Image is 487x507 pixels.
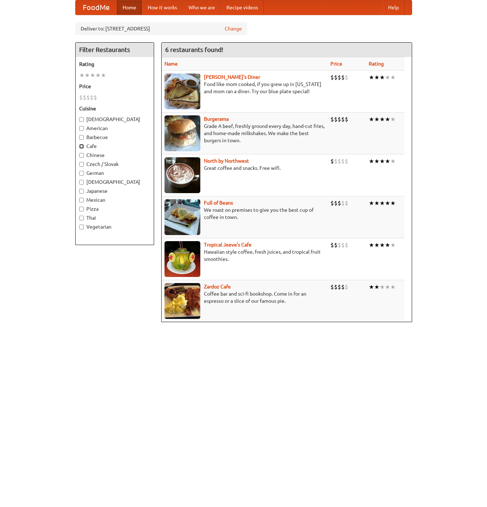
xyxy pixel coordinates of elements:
[90,94,94,101] li: $
[334,115,338,123] li: $
[330,157,334,165] li: $
[79,144,84,149] input: Cafe
[390,283,396,291] li: ★
[341,241,345,249] li: $
[345,157,348,165] li: $
[90,71,95,79] li: ★
[338,199,341,207] li: $
[164,164,325,172] p: Great coffee and snacks. Free wifi.
[369,115,374,123] li: ★
[164,157,200,193] img: north.jpg
[79,161,150,168] label: Czech / Slovak
[79,105,150,112] h5: Cuisine
[79,162,84,167] input: Czech / Slovak
[330,73,334,81] li: $
[225,25,242,32] a: Change
[374,157,379,165] li: ★
[341,157,345,165] li: $
[338,157,341,165] li: $
[79,117,84,122] input: [DEMOGRAPHIC_DATA]
[341,199,345,207] li: $
[390,241,396,249] li: ★
[75,22,247,35] div: Deliver to: [STREET_ADDRESS]
[79,135,84,140] input: Barbecue
[117,0,142,15] a: Home
[334,283,338,291] li: $
[330,115,334,123] li: $
[385,241,390,249] li: ★
[379,283,385,291] li: ★
[369,199,374,207] li: ★
[79,61,150,68] h5: Rating
[334,157,338,165] li: $
[79,71,85,79] li: ★
[165,46,223,53] ng-pluralize: 6 restaurants found!
[379,115,385,123] li: ★
[79,125,150,132] label: American
[79,189,84,193] input: Japanese
[164,206,325,221] p: We roast on premises to give you the best cup of coffee in town.
[86,94,90,101] li: $
[79,134,150,141] label: Barbecue
[164,283,200,319] img: zardoz.jpg
[379,157,385,165] li: ★
[338,115,341,123] li: $
[79,83,150,90] h5: Price
[164,73,200,109] img: sallys.jpg
[379,241,385,249] li: ★
[204,158,249,164] a: North by Northwest
[334,241,338,249] li: $
[382,0,405,15] a: Help
[164,123,325,144] p: Grade A beef, freshly ground every day, hand-cut fries, and home-made milkshakes. We make the bes...
[334,199,338,207] li: $
[164,241,200,277] img: jeeves.jpg
[369,73,374,81] li: ★
[79,198,84,202] input: Mexican
[345,199,348,207] li: $
[385,157,390,165] li: ★
[385,283,390,291] li: ★
[345,115,348,123] li: $
[204,200,233,206] a: Full of Beans
[330,241,334,249] li: $
[345,283,348,291] li: $
[79,126,84,131] input: American
[341,115,345,123] li: $
[374,199,379,207] li: ★
[390,157,396,165] li: ★
[164,81,325,95] p: Food like mom cooked, if you grew up in [US_STATE] and mom ran a diner. Try our blue plate special!
[369,283,374,291] li: ★
[334,73,338,81] li: $
[338,241,341,249] li: $
[369,157,374,165] li: ★
[379,73,385,81] li: ★
[79,196,150,204] label: Mexican
[330,61,342,67] a: Price
[374,241,379,249] li: ★
[221,0,264,15] a: Recipe videos
[101,71,106,79] li: ★
[204,284,231,290] a: Zardoz Cafe
[79,207,84,211] input: Pizza
[79,143,150,150] label: Cafe
[390,115,396,123] li: ★
[385,115,390,123] li: ★
[374,73,379,81] li: ★
[95,71,101,79] li: ★
[385,199,390,207] li: ★
[79,180,84,185] input: [DEMOGRAPHIC_DATA]
[79,116,150,123] label: [DEMOGRAPHIC_DATA]
[385,73,390,81] li: ★
[374,283,379,291] li: ★
[204,74,260,80] a: [PERSON_NAME]'s Diner
[79,225,84,229] input: Vegetarian
[164,115,200,151] img: burgerama.jpg
[85,71,90,79] li: ★
[379,199,385,207] li: ★
[76,0,117,15] a: FoodMe
[79,171,84,176] input: German
[76,43,154,57] h4: Filter Restaurants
